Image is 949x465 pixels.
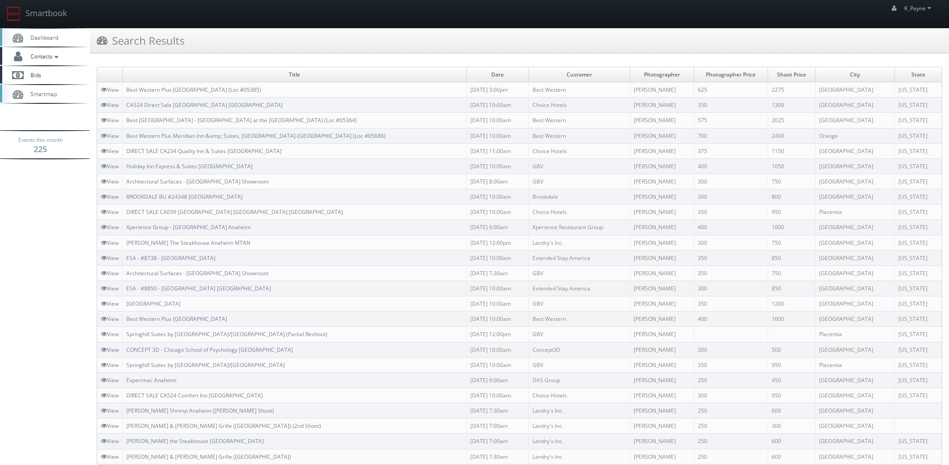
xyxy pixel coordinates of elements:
[126,422,321,430] a: [PERSON_NAME] & [PERSON_NAME] Grille ([GEOGRAPHIC_DATA]) (2nd Shoot)
[467,67,529,82] td: Date
[904,4,934,12] span: K_Payne
[467,235,529,250] td: [DATE] 12:00pm
[768,158,815,174] td: 1050
[768,82,815,98] td: 2275
[529,82,630,98] td: Best Western
[630,434,694,449] td: [PERSON_NAME]
[895,296,942,311] td: [US_STATE]
[467,128,529,143] td: [DATE] 10:00am
[768,372,815,388] td: 450
[694,174,768,189] td: 300
[895,174,942,189] td: [US_STATE]
[101,392,119,399] a: View
[529,311,630,327] td: Best Western
[630,449,694,464] td: [PERSON_NAME]
[467,281,529,296] td: [DATE] 10:00am
[895,158,942,174] td: [US_STATE]
[694,342,768,357] td: 300
[815,388,895,403] td: [GEOGRAPHIC_DATA]
[895,98,942,113] td: [US_STATE]
[97,33,185,48] h3: Search Results
[768,418,815,434] td: 300
[126,254,215,262] a: ESA - #8738 - [GEOGRAPHIC_DATA]
[101,162,119,170] a: View
[895,372,942,388] td: [US_STATE]
[467,388,529,403] td: [DATE] 10:00am
[101,346,119,354] a: View
[529,98,630,113] td: Choice Hotels
[815,67,895,82] td: City
[529,449,630,464] td: Landry's Inc.
[101,147,119,155] a: View
[126,86,261,94] a: Best Western Plus [GEOGRAPHIC_DATA] (Loc #05385)
[101,239,119,247] a: View
[630,113,694,128] td: [PERSON_NAME]
[101,407,119,414] a: View
[126,346,293,354] a: CONCEPT 3D - Chicago School of Psychology [GEOGRAPHIC_DATA]
[126,407,274,414] a: [PERSON_NAME] Shrimp Anaheim ([PERSON_NAME] Shoot)
[768,388,815,403] td: 950
[630,281,694,296] td: [PERSON_NAME]
[768,265,815,281] td: 750
[768,342,815,357] td: 500
[895,327,942,342] td: [US_STATE]
[694,403,768,418] td: 250
[694,265,768,281] td: 350
[529,265,630,281] td: GBV
[126,300,180,307] a: [GEOGRAPHIC_DATA]
[123,67,467,82] td: Title
[467,311,529,327] td: [DATE] 10:00am
[895,388,942,403] td: [US_STATE]
[630,158,694,174] td: [PERSON_NAME]
[630,82,694,98] td: [PERSON_NAME]
[694,143,768,158] td: 375
[768,98,815,113] td: 1300
[694,128,768,143] td: 700
[815,265,895,281] td: [GEOGRAPHIC_DATA]
[467,220,529,235] td: [DATE] 6:00am
[630,342,694,357] td: [PERSON_NAME]
[694,98,768,113] td: 350
[768,434,815,449] td: 600
[529,281,630,296] td: Extended Stay America
[694,67,768,82] td: Photographer Price
[630,98,694,113] td: [PERSON_NAME]
[768,189,815,205] td: 800
[126,392,263,399] a: DIRECT SALE CA524 Comfort Inn [GEOGRAPHIC_DATA]
[815,220,895,235] td: [GEOGRAPHIC_DATA]
[467,296,529,311] td: [DATE] 10:00am
[768,449,815,464] td: 600
[815,113,895,128] td: [GEOGRAPHIC_DATA]
[815,250,895,265] td: [GEOGRAPHIC_DATA]
[815,434,895,449] td: [GEOGRAPHIC_DATA]
[815,342,895,357] td: [GEOGRAPHIC_DATA]
[467,82,529,98] td: [DATE] 3:00pm
[101,285,119,292] a: View
[895,189,942,205] td: [US_STATE]
[630,67,694,82] td: Photographer
[630,128,694,143] td: [PERSON_NAME]
[101,86,119,94] a: View
[815,158,895,174] td: [GEOGRAPHIC_DATA]
[768,174,815,189] td: 750
[529,418,630,434] td: Landry's Inc.
[694,158,768,174] td: 400
[694,388,768,403] td: 300
[126,208,343,216] a: DIRECT SALE CAE09 [GEOGRAPHIC_DATA] [GEOGRAPHIC_DATA] [GEOGRAPHIC_DATA]
[467,143,529,158] td: [DATE] 11:00am
[630,418,694,434] td: [PERSON_NAME]
[694,281,768,296] td: 300
[895,205,942,220] td: [US_STATE]
[26,52,60,60] span: Contacts
[101,330,119,338] a: View
[7,7,21,21] img: smartbook-logo.png
[126,116,357,124] a: Best [GEOGRAPHIC_DATA] - [GEOGRAPHIC_DATA] at the [GEOGRAPHIC_DATA] (Loc #05364)
[768,143,815,158] td: 1150
[768,357,815,372] td: 950
[895,449,942,464] td: [US_STATE]
[101,361,119,369] a: View
[895,265,942,281] td: [US_STATE]
[467,449,529,464] td: [DATE] 7:30am
[529,205,630,220] td: Choice Hotels
[529,189,630,205] td: Brookdale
